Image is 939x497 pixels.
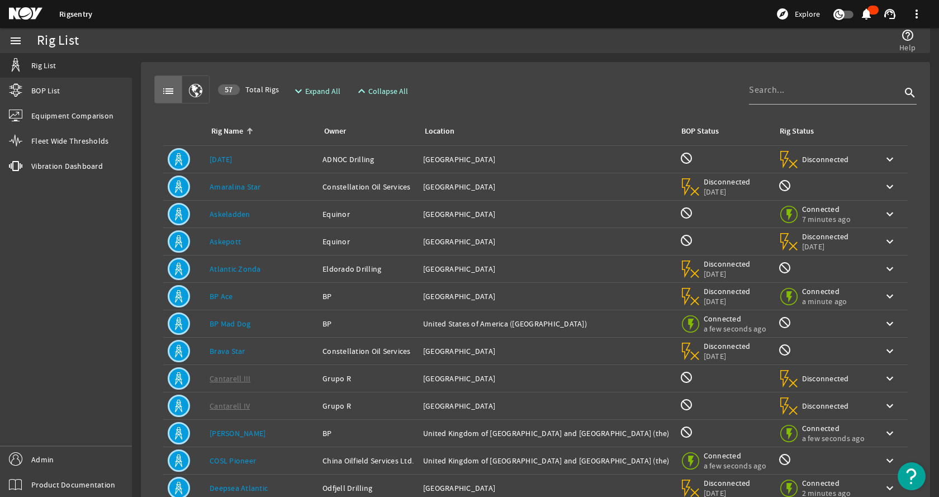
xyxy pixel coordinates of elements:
span: Disconnected [802,401,850,411]
mat-icon: BOP Monitoring not available for this rig [680,425,693,439]
mat-icon: Rig Monitoring not available for this rig [778,179,791,192]
span: Rig List [31,60,56,71]
a: BP Ace [210,291,233,301]
a: Cantarell IV [210,401,250,411]
span: Disconnected [704,478,751,488]
button: Collapse All [350,81,412,101]
a: Brava Star [210,346,245,356]
span: a minute ago [802,296,850,306]
span: Connected [704,451,766,461]
div: Equinor [323,236,414,247]
span: Total Rigs [218,84,279,95]
span: Disconnected [704,341,751,351]
span: Product Documentation [31,479,115,490]
button: Expand All [287,81,345,101]
div: BOP Status [681,125,719,138]
div: [GEOGRAPHIC_DATA] [423,263,671,274]
span: Disconnected [802,373,850,384]
mat-icon: keyboard_arrow_down [883,262,897,276]
mat-icon: vibration [9,159,22,173]
mat-icon: keyboard_arrow_down [883,481,897,495]
a: BP Mad Dog [210,319,251,329]
mat-icon: Rig Monitoring not available for this rig [778,261,791,274]
span: Connected [802,286,850,296]
a: COSL Pioneer [210,456,256,466]
span: Disconnected [704,177,751,187]
mat-icon: notifications [860,7,873,21]
span: Admin [31,454,54,465]
div: Odfjell Drilling [323,482,414,494]
span: Equipment Comparison [31,110,113,121]
mat-icon: keyboard_arrow_down [883,290,897,303]
span: a few seconds ago [704,324,766,334]
div: Owner [323,125,410,138]
span: a few seconds ago [704,461,766,471]
mat-icon: Rig Monitoring not available for this rig [778,453,791,466]
input: Search... [749,83,901,97]
mat-icon: BOP Monitoring not available for this rig [680,152,693,165]
div: [GEOGRAPHIC_DATA] [423,154,671,165]
span: Fleet Wide Thresholds [31,135,108,146]
mat-icon: keyboard_arrow_down [883,372,897,385]
div: Grupo R [323,373,414,384]
div: [GEOGRAPHIC_DATA] [423,345,671,357]
span: Connected [802,204,851,214]
div: Location [423,125,666,138]
a: Rigsentry [59,9,92,20]
div: Rig Name [210,125,309,138]
div: [GEOGRAPHIC_DATA] [423,482,671,494]
span: BOP List [31,85,60,96]
span: Collapse All [368,86,408,97]
mat-icon: explore [776,7,789,21]
mat-icon: keyboard_arrow_down [883,317,897,330]
div: United States of America ([GEOGRAPHIC_DATA]) [423,318,671,329]
button: Explore [771,5,824,23]
div: Constellation Oil Services [323,181,414,192]
div: [GEOGRAPHIC_DATA] [423,373,671,384]
div: [GEOGRAPHIC_DATA] [423,209,671,220]
mat-icon: keyboard_arrow_down [883,399,897,413]
div: BP [323,428,414,439]
div: [GEOGRAPHIC_DATA] [423,181,671,192]
div: [GEOGRAPHIC_DATA] [423,291,671,302]
div: Equinor [323,209,414,220]
div: Rig Status [780,125,814,138]
span: Disconnected [704,259,751,269]
div: 57 [218,84,240,95]
span: [DATE] [704,187,751,197]
mat-icon: BOP Monitoring not available for this rig [680,234,693,247]
div: ADNOC Drilling [323,154,414,165]
div: Owner [324,125,346,138]
mat-icon: BOP Monitoring not available for this rig [680,398,693,411]
span: Connected [802,423,865,433]
div: [GEOGRAPHIC_DATA] [423,400,671,411]
span: Disconnected [704,286,751,296]
span: Vibration Dashboard [31,160,103,172]
div: Rig Name [211,125,243,138]
mat-icon: list [162,84,175,98]
mat-icon: Rig Monitoring not available for this rig [778,343,791,357]
mat-icon: keyboard_arrow_down [883,235,897,248]
mat-icon: BOP Monitoring not available for this rig [680,206,693,220]
span: Disconnected [802,154,850,164]
mat-icon: Rig Monitoring not available for this rig [778,316,791,329]
div: United Kingdom of [GEOGRAPHIC_DATA] and [GEOGRAPHIC_DATA] (the) [423,455,671,466]
span: [DATE] [704,296,751,306]
a: [PERSON_NAME] [210,428,265,438]
a: Cantarell III [210,373,250,384]
mat-icon: keyboard_arrow_down [883,207,897,221]
mat-icon: support_agent [883,7,897,21]
span: 7 minutes ago [802,214,851,224]
mat-icon: menu [9,34,22,48]
a: Amaralina Star [210,182,261,192]
mat-icon: expand_more [292,84,301,98]
a: Deepsea Atlantic [210,483,268,493]
div: Constellation Oil Services [323,345,414,357]
a: Atlantic Zonda [210,264,261,274]
span: Disconnected [802,231,850,242]
a: Askepott [210,236,241,247]
span: Explore [795,8,820,20]
mat-icon: BOP Monitoring not available for this rig [680,371,693,384]
mat-icon: keyboard_arrow_down [883,153,897,166]
div: BP [323,318,414,329]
